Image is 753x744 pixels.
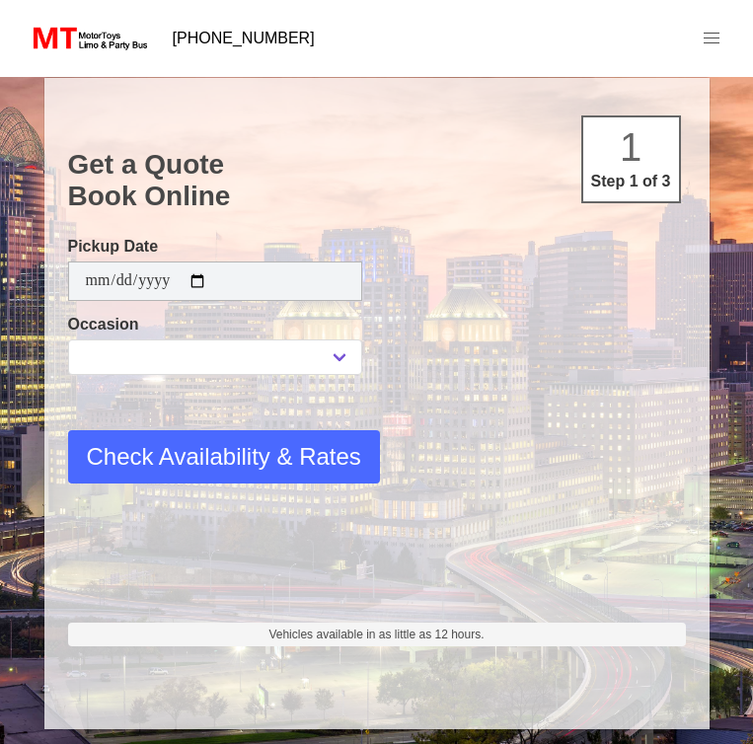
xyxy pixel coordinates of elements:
[68,313,362,336] label: Occasion
[686,13,737,64] a: menu
[68,149,686,211] h1: Get a Quote Book Online
[28,25,149,52] img: MotorToys Logo
[87,439,361,475] span: Check Availability & Rates
[620,125,641,169] span: 1
[68,235,362,259] label: Pickup Date
[161,19,327,58] a: [PHONE_NUMBER]
[268,626,484,643] span: Vehicles available in as little as 12 hours.
[591,170,671,193] p: Step 1 of 3
[68,430,380,484] button: Check Availability & Rates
